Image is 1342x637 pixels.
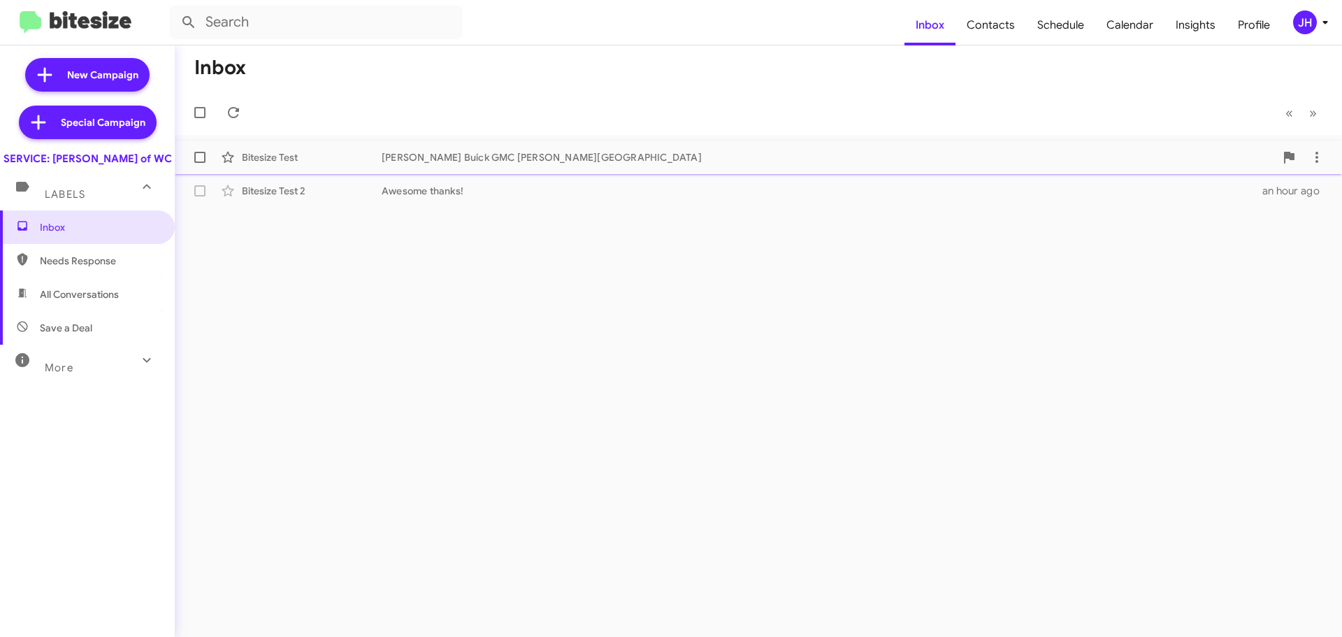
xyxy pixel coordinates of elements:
input: Search [169,6,463,39]
a: Schedule [1026,5,1095,45]
div: SERVICE: [PERSON_NAME] of WC [3,152,172,166]
span: Needs Response [40,254,159,268]
button: Next [1301,99,1325,127]
span: New Campaign [67,68,138,82]
a: Contacts [955,5,1026,45]
div: an hour ago [1262,184,1331,198]
a: Inbox [904,5,955,45]
span: « [1285,104,1293,122]
span: Special Campaign [61,115,145,129]
div: [PERSON_NAME] Buick GMC [PERSON_NAME][GEOGRAPHIC_DATA] [382,150,1275,164]
button: JH [1281,10,1327,34]
a: Insights [1164,5,1227,45]
button: Previous [1277,99,1301,127]
span: More [45,362,73,374]
a: Special Campaign [19,106,157,139]
a: Profile [1227,5,1281,45]
a: New Campaign [25,58,150,92]
span: Save a Deal [40,321,92,335]
nav: Page navigation example [1278,99,1325,127]
h1: Inbox [194,57,246,79]
div: JH [1293,10,1317,34]
span: Inbox [40,220,159,234]
span: Labels [45,188,85,201]
a: Calendar [1095,5,1164,45]
span: All Conversations [40,287,119,301]
span: » [1309,104,1317,122]
div: Awesome thanks! [382,184,1262,198]
div: Bitesize Test [242,150,382,164]
div: Bitesize Test 2 [242,184,382,198]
